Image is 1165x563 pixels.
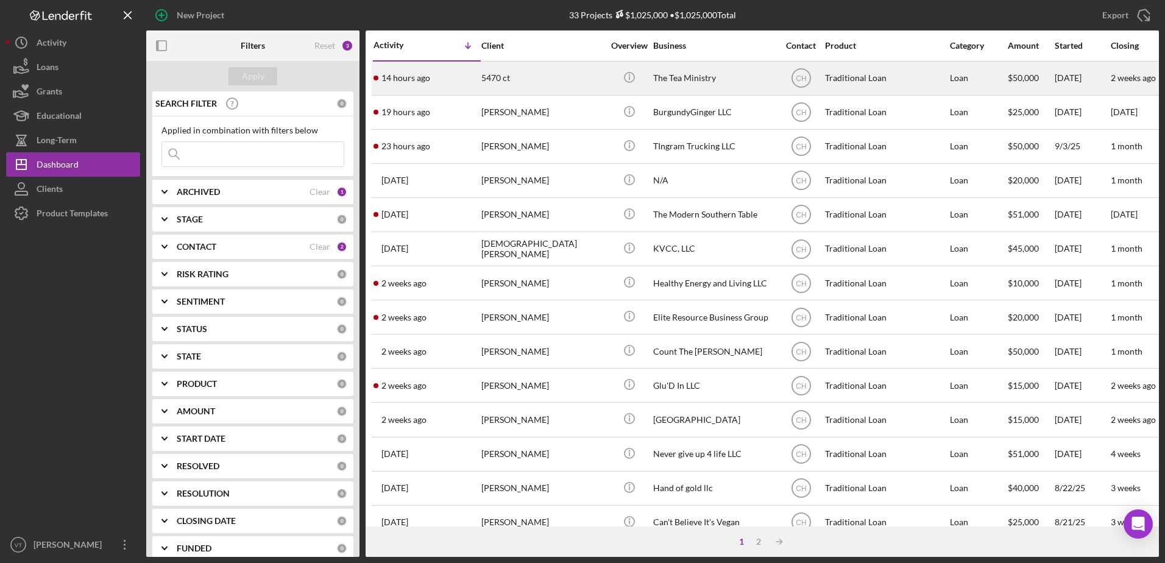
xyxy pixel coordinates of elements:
[481,267,603,299] div: [PERSON_NAME]
[336,406,347,417] div: 0
[161,126,344,135] div: Applied in combination with filters below
[381,244,408,253] time: 2025-09-07 21:10
[481,369,603,402] div: [PERSON_NAME]
[1055,62,1110,94] div: [DATE]
[228,67,277,85] button: Apply
[653,62,775,94] div: The Tea Ministry
[825,96,947,129] div: Traditional Loan
[950,165,1007,197] div: Loan
[6,104,140,128] button: Educational
[1008,107,1039,117] span: $25,000
[481,335,603,367] div: [PERSON_NAME]
[37,104,82,131] div: Educational
[950,335,1007,367] div: Loan
[481,301,603,333] div: [PERSON_NAME]
[336,515,347,526] div: 0
[1055,41,1110,51] div: Started
[241,41,265,51] b: Filters
[653,233,775,265] div: KVCC, LLC
[950,62,1007,94] div: Loan
[481,199,603,231] div: [PERSON_NAME]
[1090,3,1159,27] button: Export
[177,406,215,416] b: AMOUNT
[381,313,427,322] time: 2025-09-05 15:59
[1124,509,1153,539] div: Open Intercom Messenger
[825,403,947,436] div: Traditional Loan
[1111,448,1141,459] time: 4 weeks
[242,67,264,85] div: Apply
[1055,130,1110,163] div: 9/3/25
[381,141,430,151] time: 2025-09-15 13:57
[950,199,1007,231] div: Loan
[381,347,427,356] time: 2025-09-05 13:42
[653,199,775,231] div: The Modern Southern Table
[825,41,947,51] div: Product
[950,130,1007,163] div: Loan
[653,165,775,197] div: N/A
[310,187,330,197] div: Clear
[653,335,775,367] div: Count The [PERSON_NAME]
[606,41,652,51] div: Overview
[336,241,347,252] div: 2
[1008,243,1039,253] span: $45,000
[653,41,775,51] div: Business
[6,79,140,104] button: Grants
[796,177,806,185] text: CH
[177,324,207,334] b: STATUS
[1102,3,1128,27] div: Export
[796,143,806,151] text: CH
[6,152,140,177] a: Dashboard
[950,403,1007,436] div: Loan
[1008,448,1039,459] span: $51,000
[481,130,603,163] div: [PERSON_NAME]
[796,245,806,253] text: CH
[950,472,1007,505] div: Loan
[336,186,347,197] div: 1
[336,488,347,499] div: 0
[6,177,140,201] button: Clients
[481,62,603,94] div: 5470 ct
[177,516,236,526] b: CLOSING DATE
[1055,267,1110,299] div: [DATE]
[653,267,775,299] div: Healthy Energy and Living LLC
[481,41,603,51] div: Client
[481,438,603,470] div: [PERSON_NAME]
[177,3,224,27] div: New Project
[825,165,947,197] div: Traditional Loan
[336,214,347,225] div: 0
[1008,483,1039,493] span: $40,000
[1008,73,1039,83] span: $50,000
[177,352,201,361] b: STATE
[796,519,806,527] text: CH
[6,55,140,79] a: Loans
[336,433,347,444] div: 0
[825,62,947,94] div: Traditional Loan
[481,506,603,539] div: [PERSON_NAME]
[177,434,225,444] b: START DATE
[37,152,79,180] div: Dashboard
[481,472,603,505] div: [PERSON_NAME]
[1055,301,1110,333] div: [DATE]
[336,269,347,280] div: 0
[481,403,603,436] div: [PERSON_NAME]
[1111,312,1142,322] time: 1 month
[1111,278,1142,288] time: 1 month
[177,544,211,553] b: FUNDED
[310,242,330,252] div: Clear
[653,301,775,333] div: Elite Resource Business Group
[6,128,140,152] button: Long-Term
[336,461,347,472] div: 0
[177,214,203,224] b: STAGE
[177,461,219,471] b: RESOLVED
[37,30,66,58] div: Activity
[6,30,140,55] a: Activity
[381,107,430,117] time: 2025-09-15 18:49
[381,517,408,527] time: 2025-08-21 21:00
[177,379,217,389] b: PRODUCT
[177,242,216,252] b: CONTACT
[1008,346,1039,356] span: $50,000
[381,449,408,459] time: 2025-08-27 16:01
[825,472,947,505] div: Traditional Loan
